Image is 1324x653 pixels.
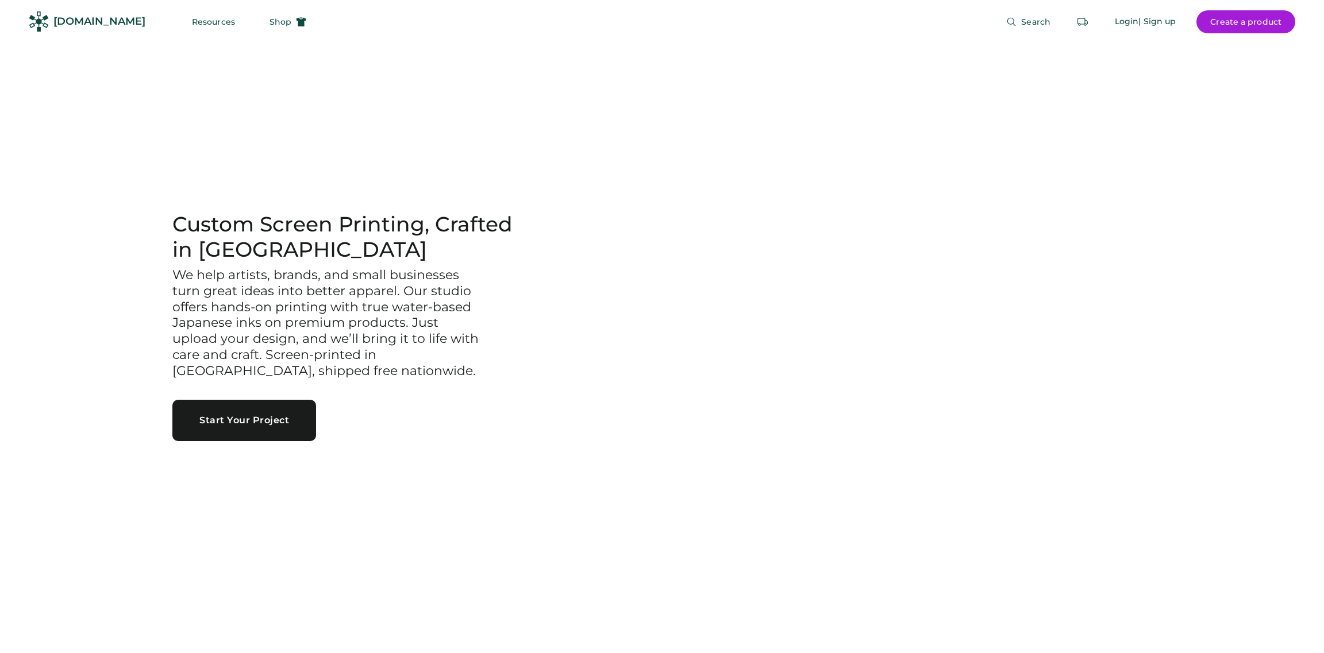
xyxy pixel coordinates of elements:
div: Login [1115,16,1139,28]
h3: We help artists, brands, and small businesses turn great ideas into better apparel. Our studio of... [172,267,483,380]
button: Resources [178,10,249,33]
button: Create a product [1196,10,1295,33]
div: [DOMAIN_NAME] [53,14,145,29]
button: Start Your Project [172,400,316,441]
button: Retrieve an order [1071,10,1094,33]
button: Shop [256,10,320,33]
img: Rendered Logo - Screens [29,11,49,32]
span: Shop [270,18,291,26]
span: Search [1021,18,1050,26]
button: Search [992,10,1064,33]
div: | Sign up [1138,16,1176,28]
h1: Custom Screen Printing, Crafted in [GEOGRAPHIC_DATA] [172,212,531,262]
